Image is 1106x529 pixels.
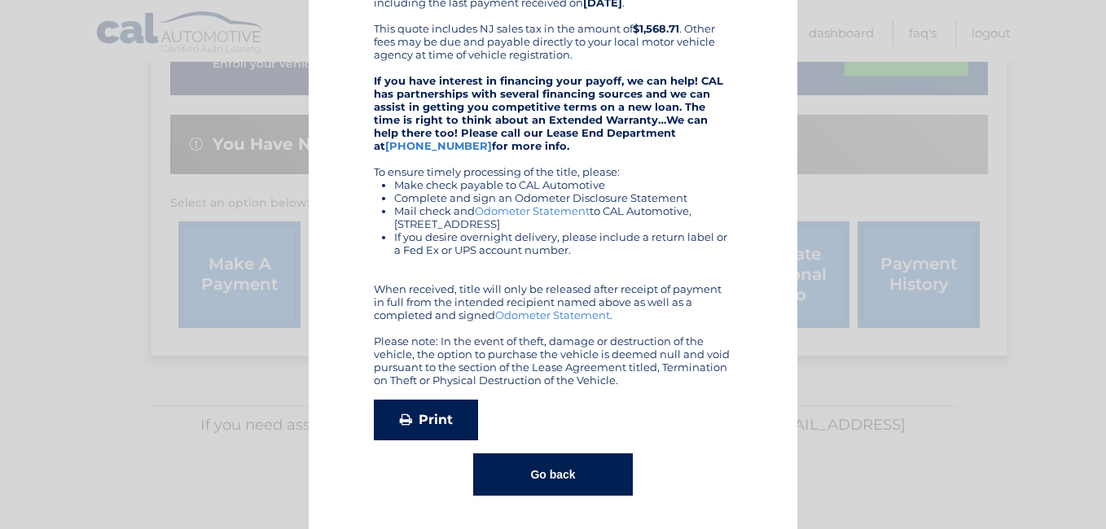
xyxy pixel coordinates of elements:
[475,204,590,217] a: Odometer Statement
[473,453,632,496] button: Go back
[374,400,478,440] a: Print
[394,178,732,191] li: Make check payable to CAL Automotive
[394,230,732,256] li: If you desire overnight delivery, please include a return label or a Fed Ex or UPS account number.
[495,308,610,321] a: Odometer Statement
[385,139,492,152] a: [PHONE_NUMBER]
[374,74,723,152] strong: If you have interest in financing your payoff, we can help! CAL has partnerships with several fin...
[394,191,732,204] li: Complete and sign an Odometer Disclosure Statement
[394,204,732,230] li: Mail check and to CAL Automotive, [STREET_ADDRESS]
[633,22,679,35] b: $1,568.71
